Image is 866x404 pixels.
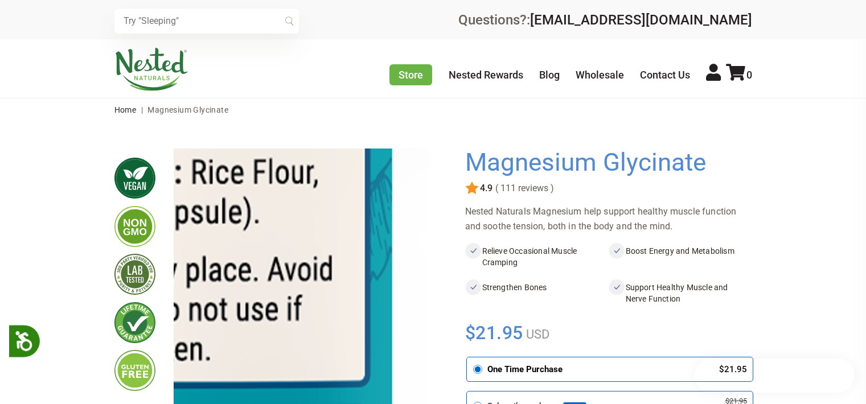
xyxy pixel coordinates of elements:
[114,254,155,295] img: thirdpartytested
[465,204,752,234] div: Nested Naturals Magnesium help support healthy muscle function and soothe tension, both in the bo...
[465,320,524,345] span: $21.95
[389,64,432,85] a: Store
[114,105,137,114] a: Home
[147,105,228,114] span: Magnesium Glycinate
[449,69,523,81] a: Nested Rewards
[465,243,609,270] li: Relieve Occasional Muscle Cramping
[465,182,479,195] img: star.svg
[523,327,549,341] span: USD
[114,48,188,91] img: Nested Naturals
[465,149,746,177] h1: Magnesium Glycinate
[530,12,752,28] a: [EMAIL_ADDRESS][DOMAIN_NAME]
[492,183,554,193] span: ( 111 reviews )
[695,358,855,393] iframe: Button to open loyalty program pop-up
[726,69,752,81] a: 0
[609,279,752,307] li: Support Healthy Muscle and Nerve Function
[114,9,299,34] input: Try "Sleeping"
[114,98,752,121] nav: breadcrumbs
[114,350,155,391] img: glutenfree
[114,206,155,247] img: gmofree
[746,69,752,81] span: 0
[609,243,752,270] li: Boost Energy and Metabolism
[458,13,752,27] div: Questions?:
[114,158,155,199] img: vegan
[138,105,146,114] span: |
[640,69,690,81] a: Contact Us
[539,69,560,81] a: Blog
[576,69,624,81] a: Wholesale
[465,279,609,307] li: Strengthen Bones
[114,302,155,343] img: lifetimeguarantee
[479,183,492,193] span: 4.9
